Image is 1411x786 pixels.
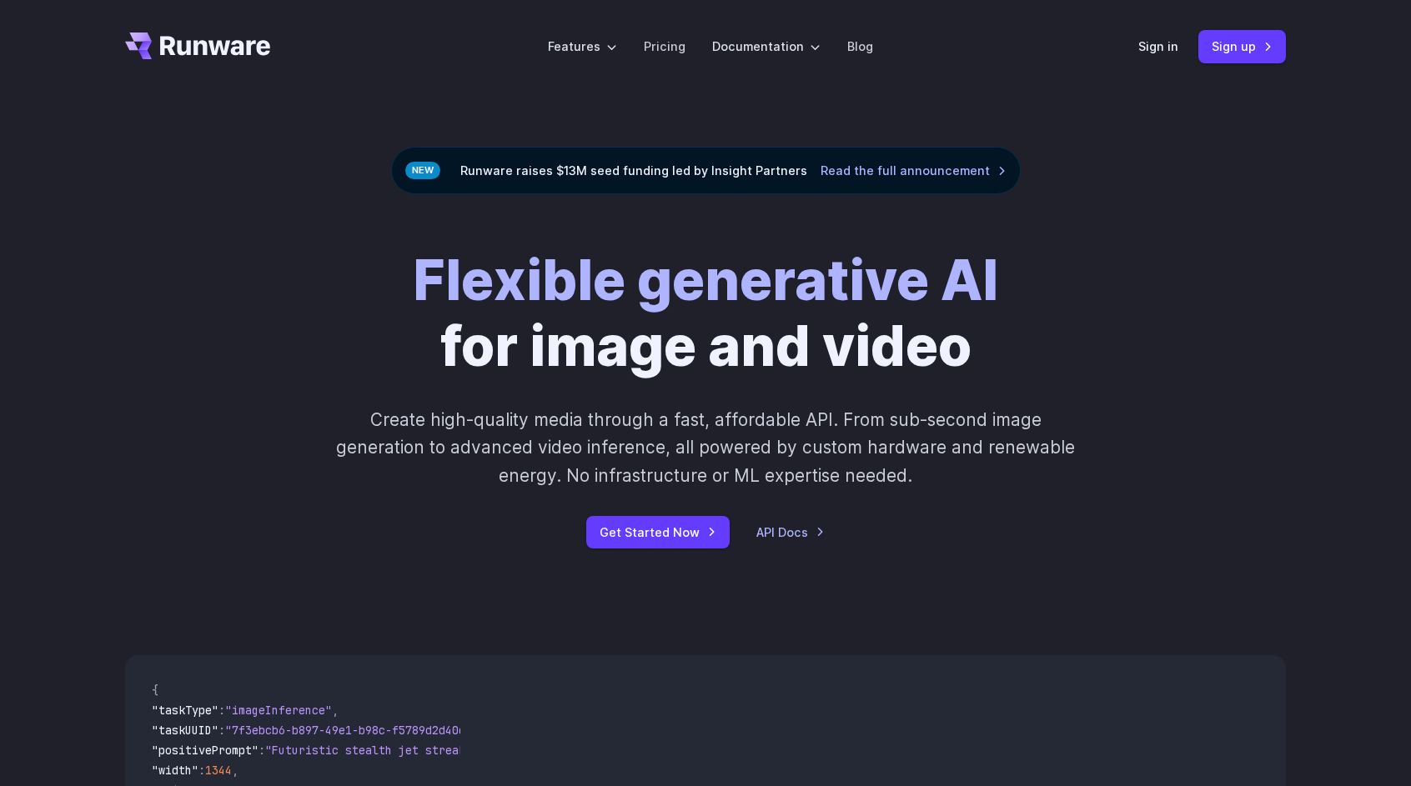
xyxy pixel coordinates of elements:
[847,37,873,56] a: Blog
[821,161,1007,180] a: Read the full announcement
[198,763,205,778] span: :
[225,723,479,738] span: "7f3ebcb6-b897-49e1-b98c-f5789d2d40d7"
[152,683,158,698] span: {
[225,703,332,718] span: "imageInference"
[218,703,225,718] span: :
[152,723,218,738] span: "taskUUID"
[265,743,872,758] span: "Futuristic stealth jet streaking through a neon-lit cityscape with glowing purple exhaust"
[205,763,232,778] span: 1344
[125,33,270,59] a: Go to /
[712,37,821,56] label: Documentation
[413,248,998,379] h1: for image and video
[152,763,198,778] span: "width"
[1198,30,1286,63] a: Sign up
[644,37,685,56] a: Pricing
[586,516,730,548] a: Get Started Now
[259,743,265,758] span: :
[756,523,825,542] a: API Docs
[152,703,218,718] span: "taskType"
[1138,37,1178,56] a: Sign in
[548,37,617,56] label: Features
[218,723,225,738] span: :
[332,703,339,718] span: ,
[232,763,239,778] span: ,
[391,147,1021,194] div: Runware raises $13M seed funding led by Insight Partners
[413,247,998,313] strong: Flexible generative AI
[152,743,259,758] span: "positivePrompt"
[334,406,1077,489] p: Create high-quality media through a fast, affordable API. From sub-second image generation to adv...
